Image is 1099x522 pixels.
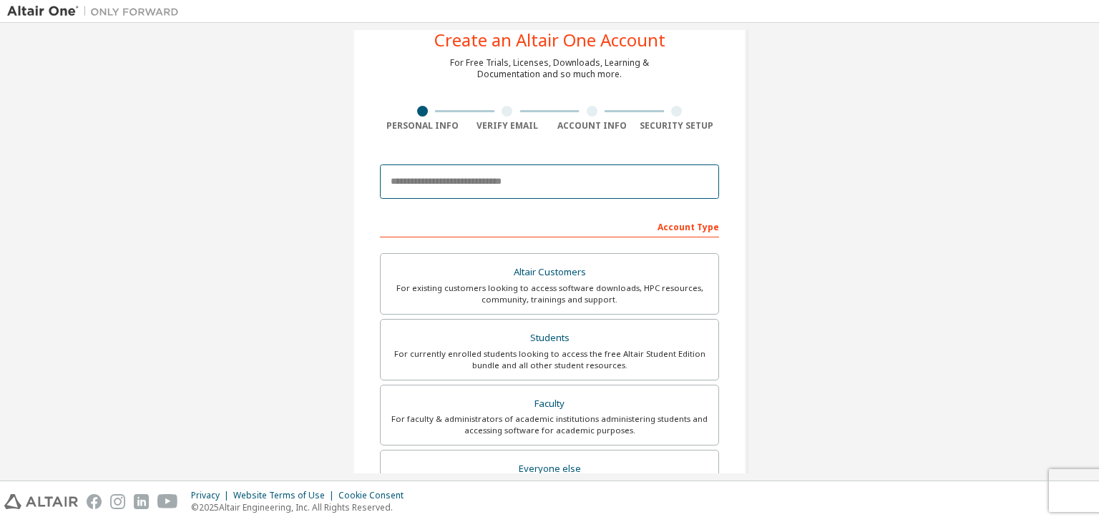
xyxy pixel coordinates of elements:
img: Altair One [7,4,186,19]
div: For existing customers looking to access software downloads, HPC resources, community, trainings ... [389,282,710,305]
div: Cookie Consent [338,490,412,501]
div: Everyone else [389,459,710,479]
div: Altair Customers [389,262,710,282]
p: © 2025 Altair Engineering, Inc. All Rights Reserved. [191,501,412,513]
div: Faculty [389,394,710,414]
div: Privacy [191,490,233,501]
div: Verify Email [465,120,550,132]
div: Students [389,328,710,348]
div: For Free Trials, Licenses, Downloads, Learning & Documentation and so much more. [450,57,649,80]
div: For faculty & administrators of academic institutions administering students and accessing softwa... [389,413,710,436]
div: For currently enrolled students looking to access the free Altair Student Edition bundle and all ... [389,348,710,371]
img: facebook.svg [87,494,102,509]
div: Personal Info [380,120,465,132]
div: Create an Altair One Account [434,31,665,49]
img: youtube.svg [157,494,178,509]
div: Security Setup [635,120,720,132]
div: Account Type [380,215,719,237]
img: instagram.svg [110,494,125,509]
div: Account Info [549,120,635,132]
div: Website Terms of Use [233,490,338,501]
img: altair_logo.svg [4,494,78,509]
img: linkedin.svg [134,494,149,509]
